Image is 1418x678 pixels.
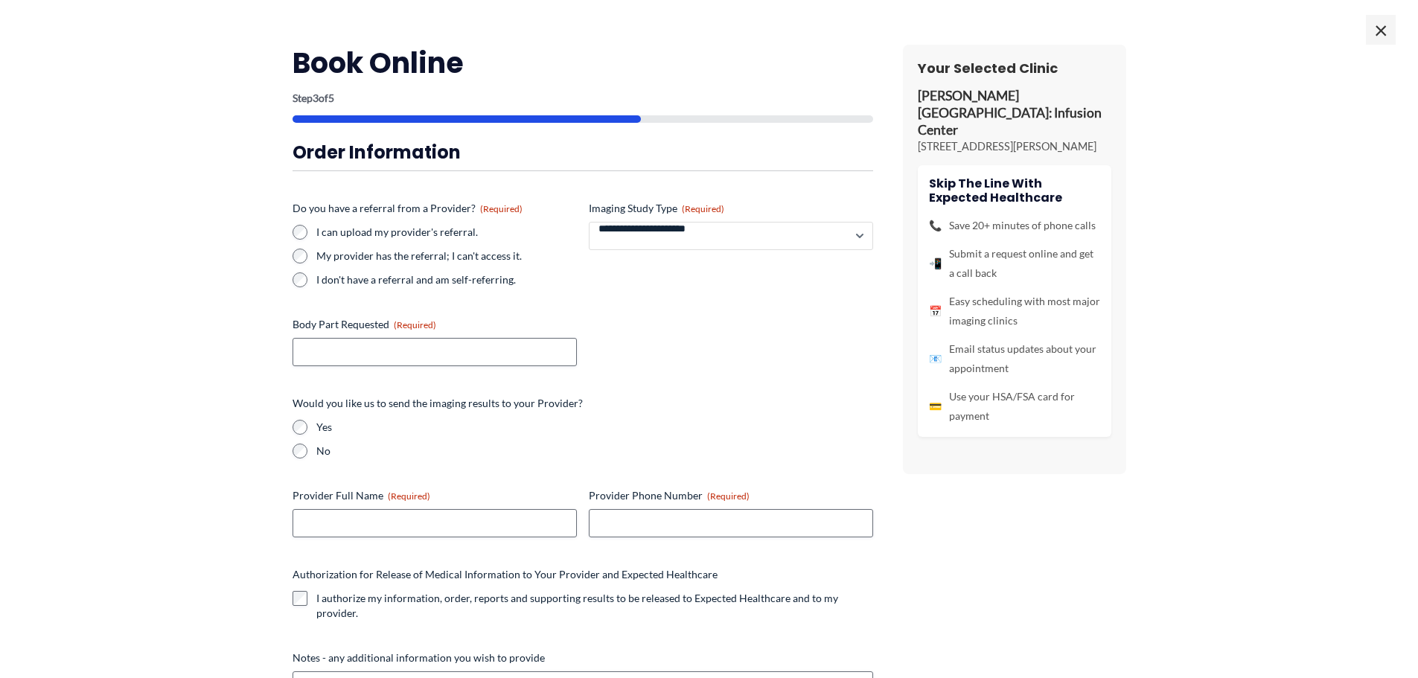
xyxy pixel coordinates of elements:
span: (Required) [707,490,750,502]
label: I don't have a referral and am self-referring. [316,272,577,287]
span: 📲 [929,254,942,273]
legend: Would you like us to send the imaging results to your Provider? [293,396,583,411]
label: Provider Full Name [293,488,577,503]
span: × [1366,15,1396,45]
li: Submit a request online and get a call back [929,244,1100,283]
h3: Order Information [293,141,873,164]
p: [STREET_ADDRESS][PERSON_NAME] [918,139,1111,154]
h2: Book Online [293,45,873,81]
span: 📅 [929,301,942,321]
li: Email status updates about your appointment [929,339,1100,378]
span: 💳 [929,397,942,416]
span: (Required) [394,319,436,330]
h3: Your Selected Clinic [918,60,1111,77]
p: Step of [293,93,873,103]
span: (Required) [682,203,724,214]
label: Body Part Requested [293,317,577,332]
legend: Do you have a referral from a Provider? [293,201,523,216]
li: Use your HSA/FSA card for payment [929,387,1100,426]
h4: Skip the line with Expected Healthcare [929,176,1100,205]
span: 📞 [929,216,942,235]
label: No [316,444,873,458]
span: 3 [313,92,319,104]
label: My provider has the referral; I can't access it. [316,249,577,263]
label: Provider Phone Number [589,488,873,503]
span: 📧 [929,349,942,368]
label: Yes [316,420,873,435]
li: Easy scheduling with most major imaging clinics [929,292,1100,330]
li: Save 20+ minutes of phone calls [929,216,1100,235]
span: 5 [328,92,334,104]
label: Imaging Study Type [589,201,873,216]
p: [PERSON_NAME][GEOGRAPHIC_DATA]: Infusion Center [918,88,1111,139]
label: I can upload my provider's referral. [316,225,577,240]
span: (Required) [388,490,430,502]
legend: Authorization for Release of Medical Information to Your Provider and Expected Healthcare [293,567,718,582]
span: (Required) [480,203,523,214]
label: Notes - any additional information you wish to provide [293,650,873,665]
label: I authorize my information, order, reports and supporting results to be released to Expected Heal... [316,591,873,621]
